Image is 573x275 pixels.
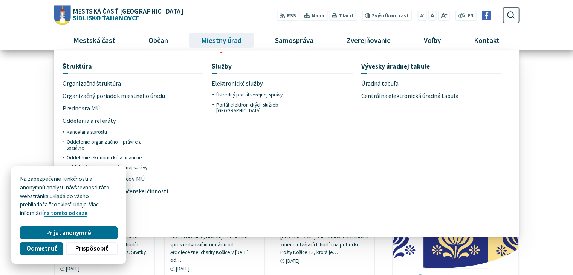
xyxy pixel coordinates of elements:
a: Zverejňovanie [333,30,405,50]
span: Kontakt [471,30,503,50]
span: Tlačiť [339,13,353,19]
p: Vážení občania, dovoľujeme si Vám sprostredkovať informáciu od Arcidiecéznej charity Košice V [DA... [170,233,259,264]
span: [DATE] [176,266,189,272]
span: Úradná tabuľa [361,78,398,90]
span: Odmietnuť [26,244,57,252]
a: Voľby [410,30,455,50]
span: Oddelenia a referáty [63,115,116,127]
span: EN [467,12,473,20]
a: Oddelenie rozvoja a vnútornej správy [67,163,148,173]
a: Portál elektronických služieb [GEOGRAPHIC_DATA] [216,100,298,115]
a: Samospráva [261,30,327,50]
span: Voľby [421,30,444,50]
span: Miestny úrad [198,30,244,50]
span: Mestská časť [GEOGRAPHIC_DATA] [73,8,183,14]
a: Logo Sídlisko Ťahanovce, prejsť na domovskú stránku. [54,5,183,25]
span: Oddelenie ekonomické a finančné [67,153,142,162]
a: Občan [134,30,182,50]
a: Organizačný poriadok miestneho úradu [63,90,203,102]
span: Zvýšiť [372,12,387,19]
span: Prijať anonymné [46,229,91,237]
span: Oddelenie rozvoja a vnútornej správy [67,163,147,173]
p: [PERSON_NAME] si informovať občanov o zmene otváracích hodín na pobočke Pošty Košice 13, ktorá je… [280,233,369,257]
span: Vývesky úradnej tabule [361,59,429,73]
a: Voľné pracovné miesta [63,210,148,222]
button: Zväčšiť veľkosť písma [438,11,449,21]
a: Miestny úrad [187,30,255,50]
span: Mestská časť [70,30,118,50]
span: Mapa [312,12,324,20]
span: Organizačný poriadok miestneho úradu [63,90,165,102]
a: Centrálna elektronická úradná tabuľa [361,90,502,102]
a: Prednosta MÚ [63,102,148,115]
button: Zmenšiť veľkosť písma [418,11,427,21]
button: Odmietnuť [20,242,63,255]
span: Prednosta MÚ [63,102,100,115]
a: Organizačná štruktúra [63,78,148,90]
button: Prijať anonymné [20,226,117,239]
p: Na zabezpečenie funkčnosti a anonymnú analýzu návštevnosti táto webstránka ukladá do vášho prehli... [20,175,117,218]
span: Zverejňovanie [344,30,394,50]
button: Tlačiť [329,11,356,21]
span: Služby [212,59,232,73]
h1: Sídlisko Ťahanovce [70,8,183,21]
a: EN [465,12,475,20]
a: Ústredný portál verejnej správy [216,90,298,99]
a: Elektronické služby [212,78,298,90]
a: Nahlasovanie protispoločenskej činnosti [63,185,203,197]
a: Kontakt [460,30,513,50]
img: Prejsť na domovskú stránku [54,5,70,25]
a: Etický kódex zamestnancov MÚ [63,173,148,185]
a: RSS [277,11,299,21]
a: na tomto odkaze [44,209,87,217]
span: Samospráva [272,30,316,50]
button: Nastaviť pôvodnú veľkosť písma [428,11,436,21]
a: Kancelária starostu [67,127,148,137]
span: Organizačná štruktúra [63,78,121,90]
span: Centrálna elektronická úradná tabuľa [361,90,458,102]
span: RSS [287,12,296,20]
a: Oddelenie organizačno – právne a sociálne [67,137,148,153]
a: Mestská časť [60,30,129,50]
span: Štruktúra [63,59,92,73]
a: Oddelenia a referáty [63,115,148,127]
span: Elektronické služby [212,78,263,90]
a: Úradná tabuľa [361,78,502,90]
span: [DATE] [286,258,299,264]
span: Občan [145,30,171,50]
a: Kolektívna zmluva [63,197,148,210]
span: Kancelária starostu [67,127,107,137]
span: Prispôsobiť [75,244,108,252]
a: Mapa [301,11,327,21]
a: Oddelenie ekonomické a finančné [67,153,148,162]
a: Vývesky úradnej tabule [361,59,502,73]
a: Pošta Košice 13 – zmena otváracích hodín [PERSON_NAME] si informovať občanov o zmene otváracích h... [274,157,374,270]
img: Prejsť na Facebook stránku [482,11,491,20]
span: Ústredný portál verejnej správy [216,90,282,99]
button: Zvýšiťkontrast [362,11,412,21]
span: kontrast [372,13,409,19]
span: [DATE] [66,266,79,272]
button: Prispôsobiť [66,242,117,255]
a: Štruktúra [63,59,203,73]
a: Služby [212,59,353,73]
